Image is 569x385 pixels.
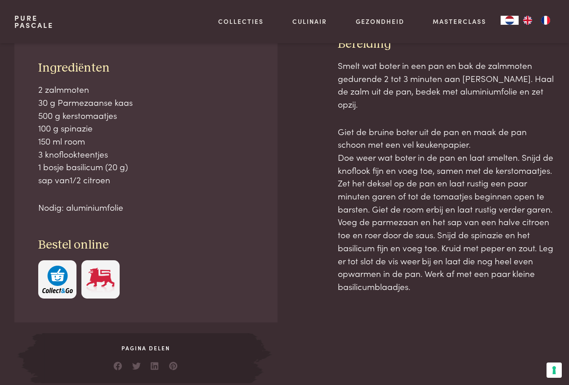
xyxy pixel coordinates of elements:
[338,125,555,293] p: Giet de bruine boter uit de pan en maak de pan schoon met een vel keukenpapier. Doe weer wat bote...
[292,17,327,26] a: Culinair
[218,17,264,26] a: Collecties
[38,83,253,186] p: 2 zalmmoten 30 g Parmezaanse kaas 500 g kerstomaatjes 100 g spinazie 150 ml room 3 knoflookteentj...
[70,173,72,186] span: 1
[338,36,555,52] h3: Bereiding
[38,62,110,74] span: Ingrediënten
[519,16,537,25] a: EN
[338,59,555,111] p: Smelt wat boter in een pan en bak de zalmmoten gedurende 2 tot 3 minuten aan [PERSON_NAME]. Haal ...
[501,16,519,25] div: Language
[38,237,253,253] h3: Bestel online
[42,266,73,293] img: c308188babc36a3a401bcb5cb7e020f4d5ab42f7cacd8327e500463a43eeb86c.svg
[85,266,116,293] img: Delhaize
[547,362,562,378] button: Uw voorkeuren voor toestemming voor trackingtechnologieën
[501,16,555,25] aside: Language selected: Nederlands
[72,173,76,186] span: /
[501,16,519,25] a: NL
[42,344,250,352] span: Pagina delen
[356,17,404,26] a: Gezondheid
[14,14,54,29] a: PurePascale
[38,201,253,214] p: Nodig: aluminiumfolie
[433,17,486,26] a: Masterclass
[537,16,555,25] a: FR
[519,16,555,25] ul: Language list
